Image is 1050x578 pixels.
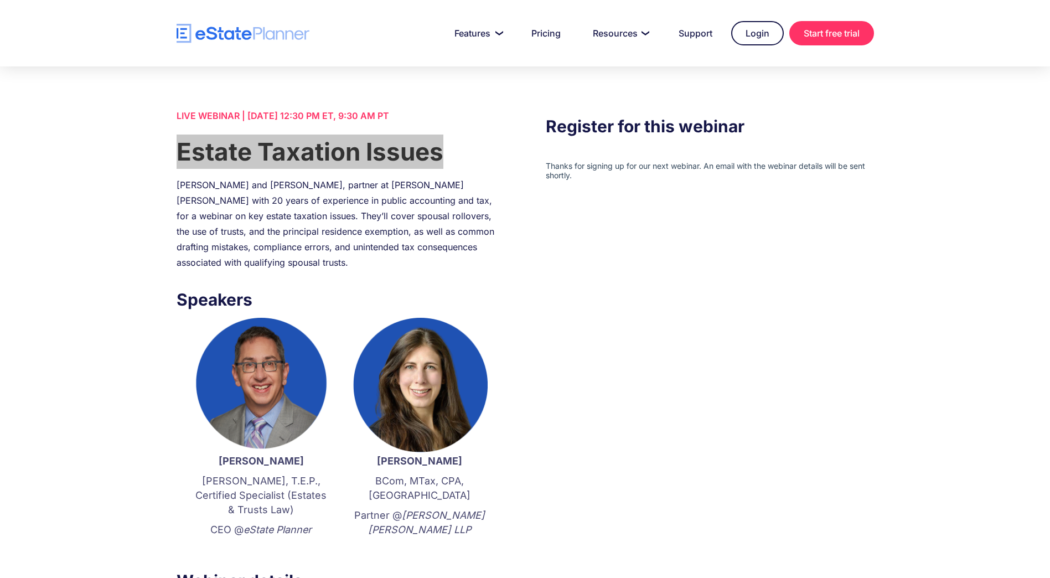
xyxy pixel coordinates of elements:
p: CEO @ [193,523,329,537]
strong: [PERSON_NAME] [219,455,304,467]
a: Pricing [518,22,574,44]
em: [PERSON_NAME] [PERSON_NAME] LLP [368,509,485,535]
strong: [PERSON_NAME] [377,455,462,467]
h3: Register for this webinar [546,113,873,139]
p: Partner @ [351,508,488,537]
a: Resources [580,22,660,44]
p: ‍ [351,543,488,557]
p: BCom, MTax, CPA, [GEOGRAPHIC_DATA] [351,474,488,503]
p: ‍ [193,543,329,557]
div: [PERSON_NAME] and [PERSON_NAME], partner at [PERSON_NAME] [PERSON_NAME] with 20 years of experien... [177,177,504,270]
div: LIVE WEBINAR | [DATE] 12:30 PM ET, 9:30 AM PT [177,108,504,123]
p: [PERSON_NAME], T.E.P., Certified Specialist (Estates & Trusts Law) [193,474,329,517]
a: Login [731,21,784,45]
em: eState Planner [244,524,312,535]
a: Support [665,22,726,44]
iframe: Form 0 [546,161,873,180]
h1: Estate Taxation Issues [177,135,504,169]
a: home [177,24,309,43]
h3: Speakers [177,287,504,312]
a: Start free trial [789,21,874,45]
a: Features [441,22,513,44]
